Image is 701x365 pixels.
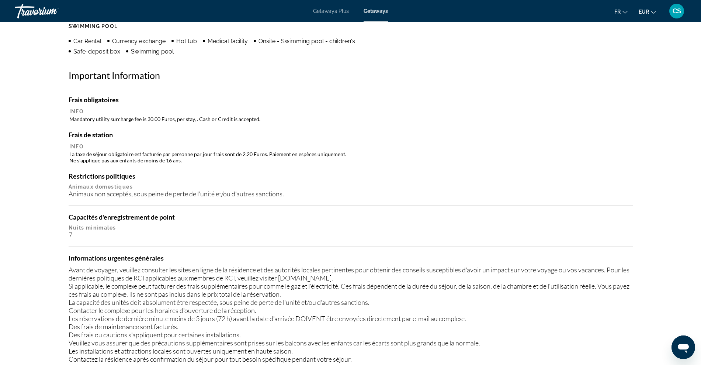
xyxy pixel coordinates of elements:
[73,48,120,55] span: Safe-deposit box
[639,6,656,17] button: Change currency
[176,38,197,45] span: Hot tub
[69,70,633,81] h2: Important Information
[671,335,695,359] iframe: Bouton de lancement de la fenêtre de messagerie
[112,38,166,45] span: Currency exchange
[258,38,355,45] span: Onsite - Swimming pool - children's
[73,38,101,45] span: Car Rental
[667,3,686,19] button: User Menu
[69,213,633,221] h4: Capacités d'enregistrement de point
[69,254,633,262] h4: Informations urgentes générales
[15,1,89,21] a: Travorium
[69,151,632,164] td: La taxe de séjour obligatoire est facturée par personne par jour frais sont de 2.20 Euros. Paieme...
[614,9,621,15] span: fr
[313,8,349,14] a: Getaways Plus
[639,9,649,15] span: EUR
[69,108,632,115] th: Info
[69,96,633,104] h4: Frais obligatoires
[208,38,248,45] span: Medical facility
[69,23,118,29] span: Swimming Pool
[69,143,632,150] th: Info
[69,190,633,198] div: Animaux non acceptés, sous peine de perte de l'unité et/ou d'autres sanctions.
[131,48,174,55] span: Swimming pool
[364,8,388,14] a: Getaways
[69,184,633,190] p: Animaux domestiques
[673,7,681,15] span: CS
[69,172,633,180] h4: Restrictions politiques
[69,225,633,231] p: Nuits minimales
[614,6,628,17] button: Change language
[69,231,633,239] div: 7
[69,116,632,123] td: Mandatory utility surcharge fee is 30.00 Euros, per stay, . Cash or Credit is accepted.
[69,131,633,139] h4: Frais de station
